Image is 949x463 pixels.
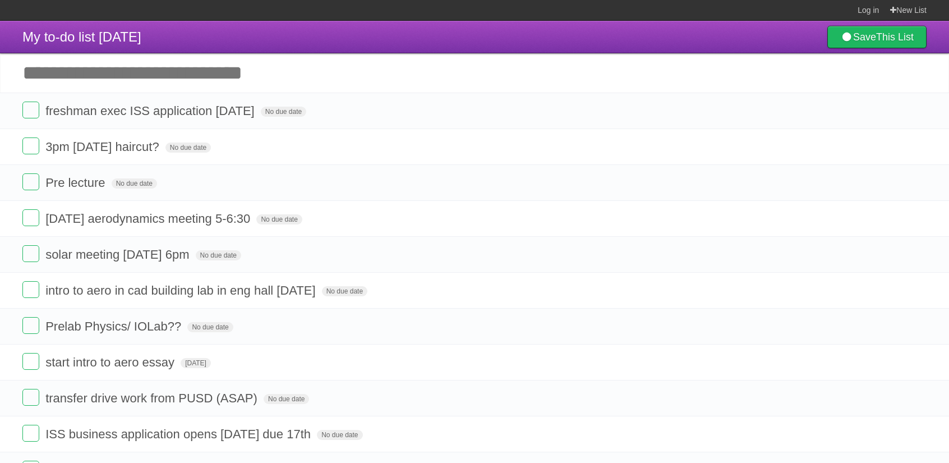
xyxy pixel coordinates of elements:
label: Done [22,137,39,154]
span: Prelab Physics/ IOLab?? [45,319,184,333]
label: Done [22,317,39,334]
b: This List [876,31,914,43]
label: Done [22,281,39,298]
span: 3pm [DATE] haircut? [45,140,162,154]
span: [DATE] aerodynamics meeting 5-6:30 [45,212,253,226]
span: transfer drive work from PUSD (ASAP) [45,391,260,405]
span: ISS business application opens [DATE] due 17th [45,427,314,441]
label: Done [22,389,39,406]
span: [DATE] [181,358,211,368]
span: solar meeting [DATE] 6pm [45,247,192,262]
label: Done [22,173,39,190]
a: SaveThis List [827,26,927,48]
span: start intro to aero essay [45,355,177,369]
label: Done [22,102,39,118]
label: Done [22,245,39,262]
label: Done [22,425,39,442]
span: No due date [317,430,362,440]
span: intro to aero in cad building lab in eng hall [DATE] [45,283,318,297]
span: No due date [165,143,211,153]
span: No due date [264,394,309,404]
span: No due date [256,214,302,224]
span: No due date [261,107,306,117]
label: Done [22,353,39,370]
span: My to-do list [DATE] [22,29,141,44]
label: Done [22,209,39,226]
span: No due date [196,250,241,260]
span: Pre lecture [45,176,108,190]
span: No due date [322,286,367,296]
span: No due date [112,178,157,189]
span: freshman exec ISS application [DATE] [45,104,257,118]
span: No due date [187,322,233,332]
